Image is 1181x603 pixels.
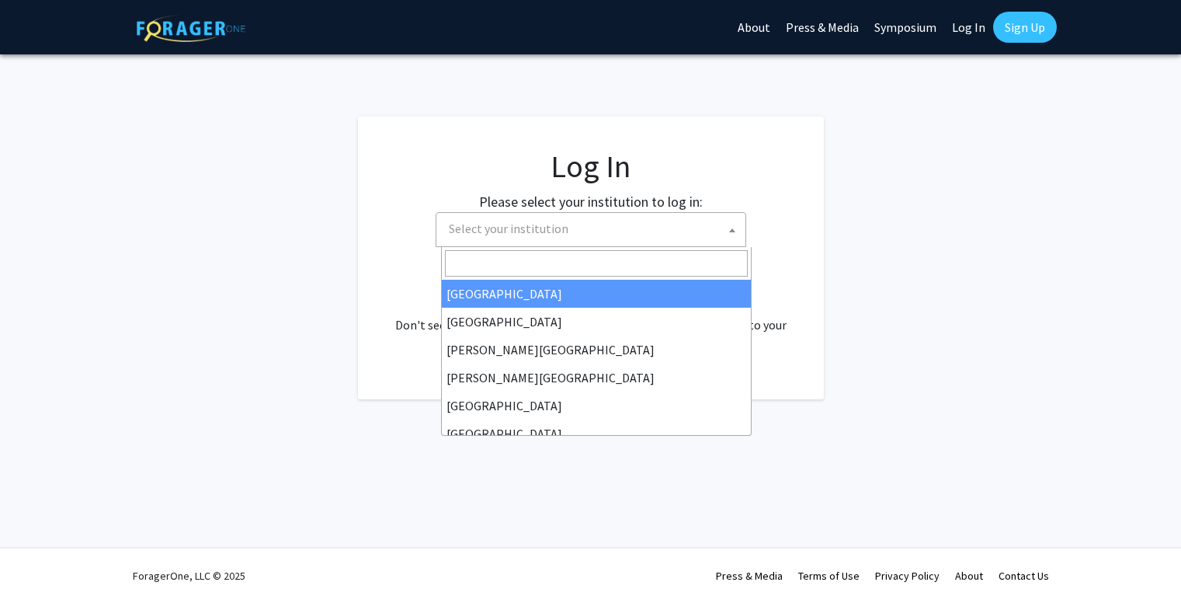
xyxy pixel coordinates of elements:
[875,569,940,583] a: Privacy Policy
[389,148,793,185] h1: Log In
[479,191,703,212] label: Please select your institution to log in:
[442,336,751,364] li: [PERSON_NAME][GEOGRAPHIC_DATA]
[442,392,751,420] li: [GEOGRAPHIC_DATA]
[445,250,748,277] input: Search
[442,280,751,308] li: [GEOGRAPHIC_DATA]
[436,212,746,247] span: Select your institution
[993,12,1057,43] a: Sign Up
[449,221,568,236] span: Select your institution
[999,569,1049,583] a: Contact Us
[798,569,860,583] a: Terms of Use
[133,549,245,603] div: ForagerOne, LLC © 2025
[955,569,983,583] a: About
[442,308,751,336] li: [GEOGRAPHIC_DATA]
[716,569,783,583] a: Press & Media
[442,420,751,448] li: [GEOGRAPHIC_DATA]
[443,213,745,245] span: Select your institution
[389,278,793,353] div: No account? . Don't see your institution? about bringing ForagerOne to your institution.
[137,15,245,42] img: ForagerOne Logo
[442,364,751,392] li: [PERSON_NAME][GEOGRAPHIC_DATA]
